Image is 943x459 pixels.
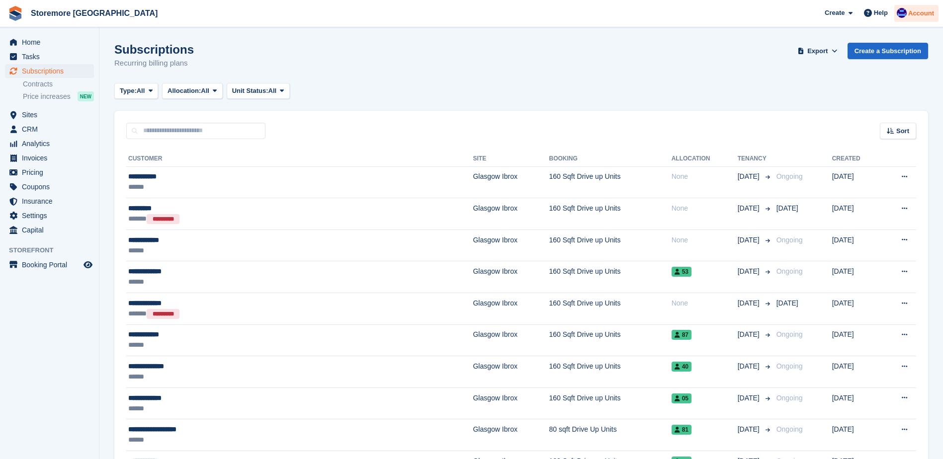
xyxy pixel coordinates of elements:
span: Ongoing [776,236,803,244]
span: All [268,86,277,96]
td: [DATE] [832,198,881,230]
span: [DATE] [776,299,798,307]
span: [DATE] [738,393,762,403]
span: 05 [672,393,691,403]
a: Create a Subscription [848,43,928,59]
td: Glasgow Ibrox [473,261,549,293]
span: [DATE] [738,235,762,245]
a: menu [5,35,94,49]
span: [DATE] [738,329,762,340]
span: Analytics [22,137,82,151]
span: Allocation: [168,86,201,96]
span: Sort [896,126,909,136]
span: Subscriptions [22,64,82,78]
td: 160 Sqft Drive up Units [549,356,672,388]
button: Type: All [114,83,158,99]
span: Ongoing [776,267,803,275]
th: Site [473,151,549,167]
span: Booking Portal [22,258,82,272]
span: Coupons [22,180,82,194]
a: menu [5,209,94,223]
td: [DATE] [832,324,881,356]
a: menu [5,50,94,64]
div: None [672,235,738,245]
span: Ongoing [776,362,803,370]
td: Glasgow Ibrox [473,198,549,230]
span: Sites [22,108,82,122]
td: 160 Sqft Drive up Units [549,166,672,198]
span: [DATE] [738,203,762,214]
span: Insurance [22,194,82,208]
span: Invoices [22,151,82,165]
td: [DATE] [832,356,881,388]
td: Glasgow Ibrox [473,387,549,419]
td: 160 Sqft Drive up Units [549,324,672,356]
td: [DATE] [832,419,881,451]
td: Glasgow Ibrox [473,229,549,261]
a: menu [5,223,94,237]
div: NEW [78,91,94,101]
span: Ongoing [776,172,803,180]
img: Angela [897,8,907,18]
td: 80 sqft Drive Up Units [549,419,672,451]
span: [DATE] [738,171,762,182]
span: Ongoing [776,330,803,338]
td: [DATE] [832,293,881,325]
td: 160 Sqft Drive up Units [549,293,672,325]
span: [DATE] [738,361,762,372]
span: [DATE] [776,204,798,212]
th: Booking [549,151,672,167]
td: 160 Sqft Drive up Units [549,261,672,293]
td: Glasgow Ibrox [473,356,549,388]
span: Type: [120,86,137,96]
a: menu [5,165,94,179]
h1: Subscriptions [114,43,194,56]
a: menu [5,180,94,194]
td: Glasgow Ibrox [473,324,549,356]
span: Capital [22,223,82,237]
span: All [137,86,145,96]
button: Export [796,43,840,59]
a: menu [5,151,94,165]
a: Preview store [82,259,94,271]
span: 53 [672,267,691,277]
button: Allocation: All [162,83,223,99]
span: 81 [672,425,691,435]
span: All [201,86,209,96]
span: Pricing [22,165,82,179]
a: Storemore [GEOGRAPHIC_DATA] [27,5,162,21]
a: Price increases NEW [23,91,94,102]
th: Customer [126,151,473,167]
a: Contracts [23,79,94,89]
td: Glasgow Ibrox [473,166,549,198]
span: Export [807,46,828,56]
span: Ongoing [776,394,803,402]
td: 160 Sqft Drive up Units [549,229,672,261]
span: [DATE] [738,424,762,435]
a: menu [5,122,94,136]
button: Unit Status: All [227,83,290,99]
span: Storefront [9,245,99,255]
span: [DATE] [738,298,762,308]
div: None [672,171,738,182]
span: 40 [672,362,691,372]
a: menu [5,108,94,122]
a: menu [5,137,94,151]
span: [DATE] [738,266,762,277]
span: Price increases [23,92,71,101]
td: 160 Sqft Drive up Units [549,198,672,230]
a: menu [5,258,94,272]
span: Account [908,8,934,18]
span: Ongoing [776,425,803,433]
span: Tasks [22,50,82,64]
td: [DATE] [832,166,881,198]
td: 160 Sqft Drive up Units [549,387,672,419]
th: Tenancy [738,151,772,167]
th: Allocation [672,151,738,167]
span: Help [874,8,888,18]
span: 87 [672,330,691,340]
p: Recurring billing plans [114,58,194,69]
td: Glasgow Ibrox [473,419,549,451]
a: menu [5,194,94,208]
span: Unit Status: [232,86,268,96]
